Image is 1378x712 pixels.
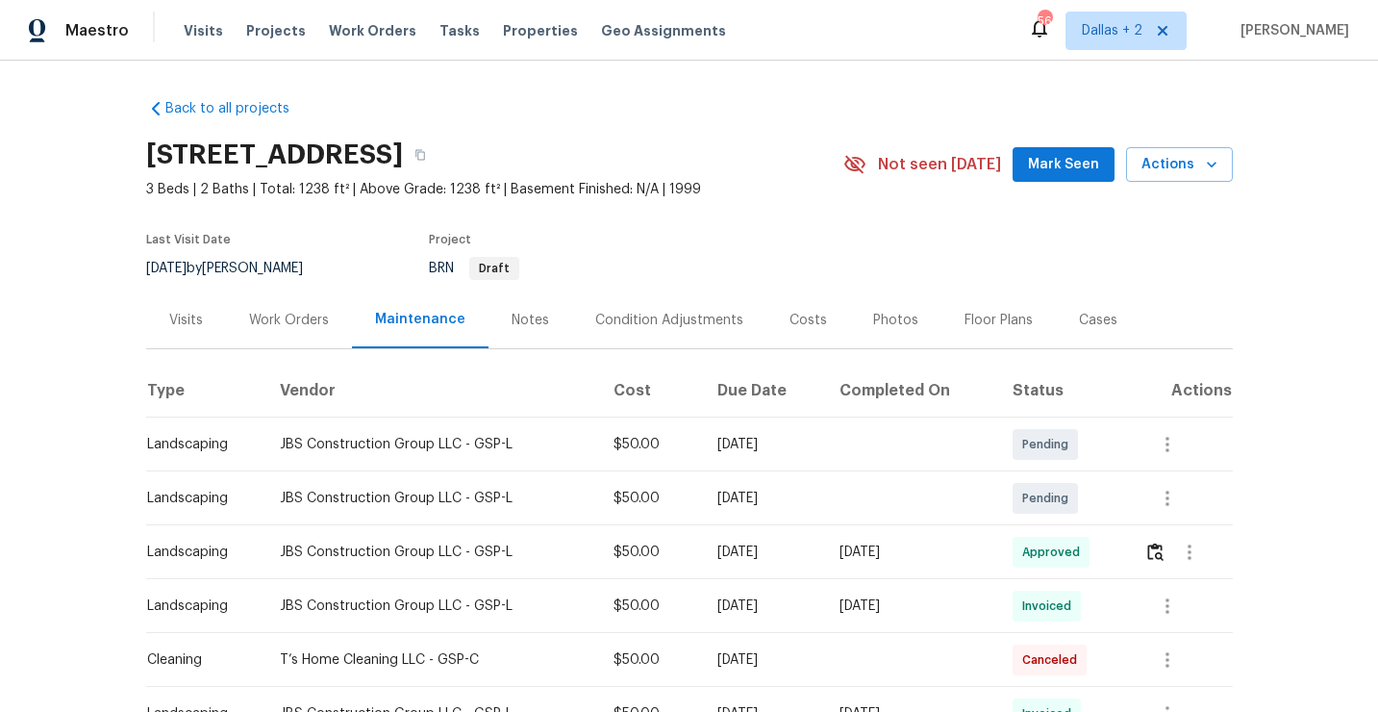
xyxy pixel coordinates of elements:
span: Projects [246,21,306,40]
div: $50.00 [614,489,687,508]
th: Cost [598,364,702,418]
div: Cleaning [147,650,250,670]
h2: [STREET_ADDRESS] [146,145,403,165]
div: Work Orders [249,311,329,330]
div: Condition Adjustments [595,311,743,330]
div: [DATE] [717,650,809,670]
div: JBS Construction Group LLC - GSP-L [280,489,583,508]
span: Invoiced [1022,597,1079,616]
div: Landscaping [147,543,250,562]
span: Approved [1022,543,1088,562]
span: Actions [1141,153,1217,177]
div: by [PERSON_NAME] [146,257,326,280]
div: 56 [1038,12,1051,31]
div: Photos [873,311,918,330]
th: Status [997,364,1129,418]
button: Review Icon [1144,529,1166,575]
div: Visits [169,311,203,330]
span: [PERSON_NAME] [1233,21,1349,40]
span: Properties [503,21,578,40]
div: JBS Construction Group LLC - GSP-L [280,435,583,454]
div: [DATE] [839,597,982,616]
th: Type [146,364,265,418]
button: Actions [1126,147,1233,183]
div: JBS Construction Group LLC - GSP-L [280,543,583,562]
span: Work Orders [329,21,416,40]
th: Actions [1129,364,1233,418]
th: Due Date [702,364,824,418]
div: Landscaping [147,435,250,454]
span: Pending [1022,489,1076,508]
div: [DATE] [717,489,809,508]
div: T’s Home Cleaning LLC - GSP-C [280,650,583,670]
th: Completed On [824,364,997,418]
div: [DATE] [839,543,982,562]
span: Mark Seen [1028,153,1099,177]
span: Tasks [439,24,480,38]
span: Project [429,234,471,245]
div: Maintenance [375,310,465,329]
span: Not seen [DATE] [878,155,1001,174]
div: [DATE] [717,597,809,616]
img: Review Icon [1147,543,1164,561]
span: Canceled [1022,650,1085,670]
div: [DATE] [717,435,809,454]
span: BRN [429,262,519,275]
span: Geo Assignments [601,21,726,40]
div: $50.00 [614,650,687,670]
div: $50.00 [614,435,687,454]
div: Cases [1079,311,1117,330]
a: Back to all projects [146,99,331,118]
span: Maestro [65,21,129,40]
span: Draft [471,263,517,274]
span: 3 Beds | 2 Baths | Total: 1238 ft² | Above Grade: 1238 ft² | Basement Finished: N/A | 1999 [146,180,843,199]
div: [DATE] [717,543,809,562]
div: $50.00 [614,543,687,562]
div: Floor Plans [965,311,1033,330]
span: [DATE] [146,262,187,275]
div: Landscaping [147,489,250,508]
div: Notes [512,311,549,330]
span: Pending [1022,435,1076,454]
th: Vendor [264,364,598,418]
span: Last Visit Date [146,234,231,245]
div: Landscaping [147,597,250,616]
span: Dallas + 2 [1082,21,1142,40]
div: Costs [789,311,827,330]
button: Copy Address [403,138,438,172]
button: Mark Seen [1013,147,1115,183]
span: Visits [184,21,223,40]
div: $50.00 [614,597,687,616]
div: JBS Construction Group LLC - GSP-L [280,597,583,616]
